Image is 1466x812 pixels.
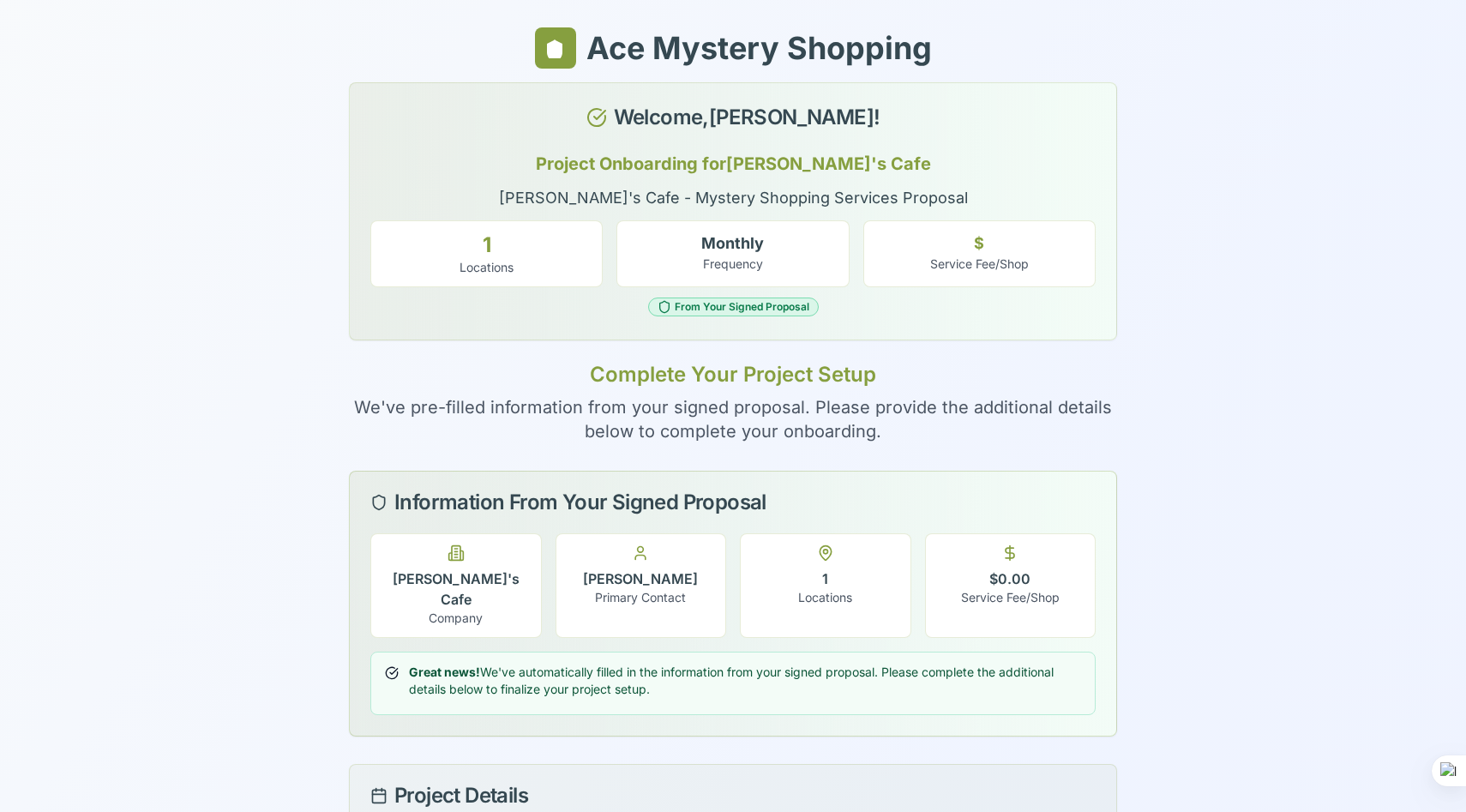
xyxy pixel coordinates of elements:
h2: Complete Your Project Setup [349,361,1117,388]
div: Frequency [628,256,838,273]
div: Primary Contact [567,589,716,606]
h3: Project Onboarding for [PERSON_NAME]'s Cafe [370,152,1096,176]
h1: Ace Mystery Shopping [586,31,932,65]
div: Locations [382,259,592,276]
div: $ [874,232,1084,256]
div: 1 [382,232,592,259]
div: $0.00 [936,568,1085,589]
strong: Great news! [409,665,480,679]
div: Service Fee/Shop [874,256,1084,273]
p: [PERSON_NAME]'s Cafe - Mystery Shopping Services Proposal [370,186,1096,210]
div: Welcome, [PERSON_NAME] ! [370,104,1096,131]
p: We've pre-filled information from your signed proposal. Please provide the additional details bel... [349,395,1117,443]
div: [PERSON_NAME] [567,568,716,589]
div: Locations [751,589,900,606]
div: Service Fee/Shop [936,589,1085,606]
div: Company [382,610,531,627]
div: monthly [628,232,838,256]
div: We've automatically filled in the information from your signed proposal. Please complete the addi... [385,664,1081,698]
div: From Your Signed Proposal [648,298,819,316]
div: [PERSON_NAME]'s Cafe [382,568,531,610]
div: Information From Your Signed Proposal [370,492,1096,513]
div: 1 [751,568,900,589]
div: Project Details [370,785,1096,806]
